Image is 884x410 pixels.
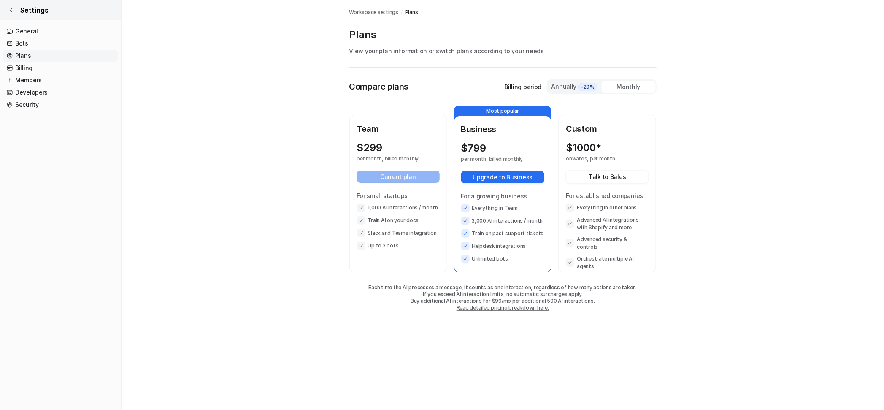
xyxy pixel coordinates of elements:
[3,25,118,37] a: General
[457,304,549,311] a: Read detailed pricing breakdown here.
[454,106,551,116] p: Most popular
[349,8,399,16] a: Workspace settings
[357,216,440,225] li: Train AI on your docs
[357,122,440,135] p: Team
[566,122,649,135] p: Custom
[566,142,601,154] p: $ 1000*
[357,204,440,212] li: 1,000 AI interactions / month
[357,242,440,250] li: Up to 3 bots
[3,62,118,74] a: Billing
[461,204,545,212] li: Everything in Team
[3,74,118,86] a: Members
[3,38,118,49] a: Bots
[357,191,440,200] p: For small startups
[401,8,403,16] span: /
[566,171,649,183] button: Talk to Sales
[461,217,545,225] li: 3,000 AI interactions / month
[461,123,545,136] p: Business
[20,5,49,15] span: Settings
[357,229,440,237] li: Slack and Teams integration
[461,142,487,154] p: $ 799
[551,82,598,91] div: Annually
[602,81,656,93] div: Monthly
[461,156,530,163] p: per month, billed monthly
[349,291,657,298] p: If you exceed AI interaction limits, no automatic surcharges apply.
[349,46,657,55] p: View your plan information or switch plans according to your needs
[578,83,597,91] span: -20%
[461,171,545,183] button: Upgrade to Business
[566,216,649,231] li: Advanced AI integrations with Shopify and more
[566,236,649,251] li: Advanced security & controls
[349,284,657,291] p: Each time the AI processes a message, it counts as one interaction, regardless of how many action...
[349,298,657,304] p: Buy additional AI interactions for $99/mo per additional 500 AI interactions.
[357,171,440,183] button: Current plan
[357,142,383,154] p: $ 299
[566,204,649,212] li: Everything in other plans
[461,229,545,238] li: Train on past support tickets
[461,255,545,263] li: Unlimited bots
[566,191,649,200] p: For established companies
[566,255,649,270] li: Orchestrate multiple AI agents
[349,80,409,93] p: Compare plans
[504,82,541,91] p: Billing period
[3,87,118,98] a: Developers
[461,242,545,250] li: Helpdesk integrations
[357,155,424,162] p: per month, billed monthly
[566,155,633,162] p: onwards, per month
[461,192,545,201] p: For a growing business
[405,8,418,16] a: Plans
[349,28,657,41] p: Plans
[3,99,118,111] a: Security
[3,50,118,62] a: Plans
